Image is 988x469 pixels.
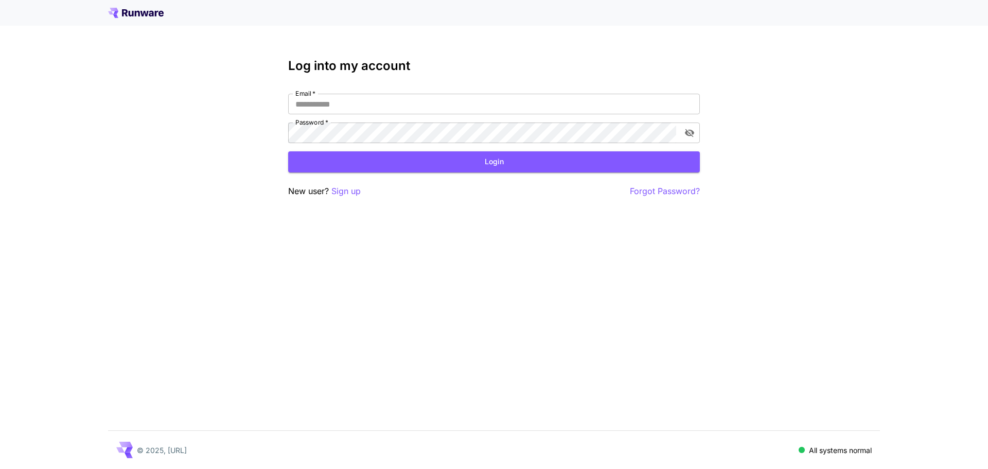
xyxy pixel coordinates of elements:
[630,185,700,198] button: Forgot Password?
[288,59,700,73] h3: Log into my account
[809,445,872,456] p: All systems normal
[680,124,699,142] button: toggle password visibility
[295,89,315,98] label: Email
[137,445,187,456] p: © 2025, [URL]
[288,185,361,198] p: New user?
[288,151,700,172] button: Login
[331,185,361,198] button: Sign up
[295,118,328,127] label: Password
